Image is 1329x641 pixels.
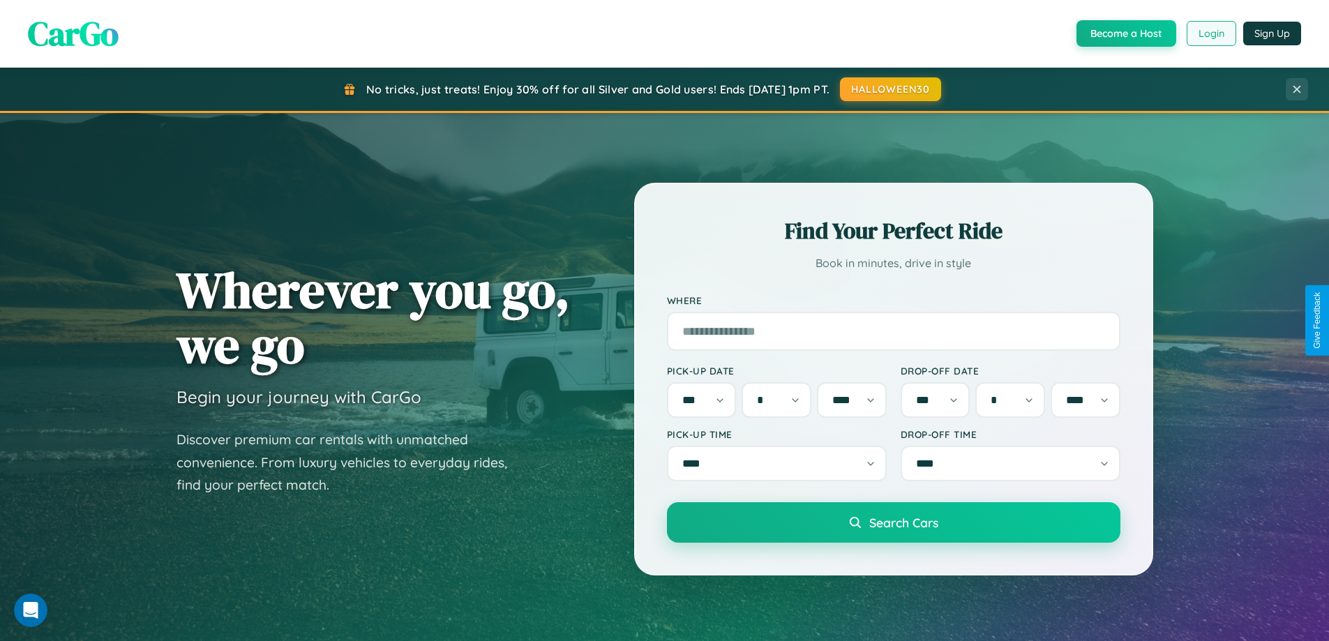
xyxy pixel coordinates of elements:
[901,365,1120,377] label: Drop-off Date
[840,77,941,101] button: HALLOWEEN30
[177,262,570,372] h1: Wherever you go, we go
[667,428,887,440] label: Pick-up Time
[901,428,1120,440] label: Drop-off Time
[1187,21,1236,46] button: Login
[177,386,421,407] h3: Begin your journey with CarGo
[1243,22,1301,45] button: Sign Up
[1076,20,1176,47] button: Become a Host
[1312,292,1322,349] div: Give Feedback
[667,502,1120,543] button: Search Cars
[667,216,1120,246] h2: Find Your Perfect Ride
[366,82,829,96] span: No tricks, just treats! Enjoy 30% off for all Silver and Gold users! Ends [DATE] 1pm PT.
[667,294,1120,306] label: Where
[667,253,1120,273] p: Book in minutes, drive in style
[28,10,119,56] span: CarGo
[177,428,525,497] p: Discover premium car rentals with unmatched convenience. From luxury vehicles to everyday rides, ...
[667,365,887,377] label: Pick-up Date
[869,515,938,530] span: Search Cars
[14,594,47,627] iframe: Intercom live chat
